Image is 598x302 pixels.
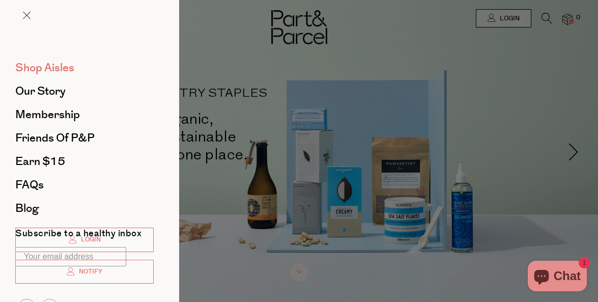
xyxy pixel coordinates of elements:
[15,203,154,214] a: Blog
[15,153,65,170] span: Earn $15
[15,62,154,73] a: Shop Aisles
[15,200,39,216] span: Blog
[15,229,141,242] label: Subscribe to a healthy inbox
[15,83,66,99] span: Our Story
[15,130,95,146] span: Friends of P&P
[15,109,154,120] a: Membership
[525,261,590,294] inbox-online-store-chat: Shopify online store chat
[15,177,44,193] span: FAQs
[15,156,154,167] a: Earn $15
[15,86,154,97] a: Our Story
[15,132,154,144] a: Friends of P&P
[15,60,74,76] span: Shop Aisles
[15,106,80,123] span: Membership
[15,179,154,190] a: FAQs
[15,247,126,266] input: Your email address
